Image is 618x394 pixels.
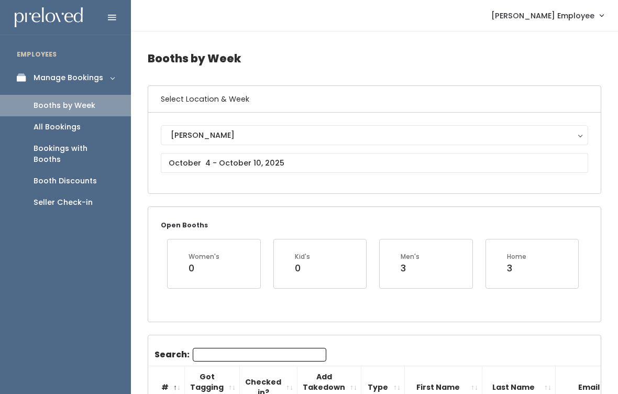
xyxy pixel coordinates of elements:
[189,261,219,275] div: 0
[15,7,83,28] img: preloved logo
[401,261,420,275] div: 3
[34,122,81,133] div: All Bookings
[507,261,526,275] div: 3
[161,125,588,145] button: [PERSON_NAME]
[148,44,601,73] h4: Booths by Week
[171,129,578,141] div: [PERSON_NAME]
[481,4,614,27] a: [PERSON_NAME] Employee
[34,176,97,187] div: Booth Discounts
[154,348,326,362] label: Search:
[401,252,420,261] div: Men's
[34,197,93,208] div: Seller Check-in
[148,86,601,113] h6: Select Location & Week
[161,221,208,229] small: Open Booths
[161,153,588,173] input: October 4 - October 10, 2025
[34,100,95,111] div: Booths by Week
[507,252,526,261] div: Home
[193,348,326,362] input: Search:
[34,143,114,165] div: Bookings with Booths
[295,252,310,261] div: Kid's
[491,10,594,21] span: [PERSON_NAME] Employee
[34,72,103,83] div: Manage Bookings
[295,261,310,275] div: 0
[189,252,219,261] div: Women's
